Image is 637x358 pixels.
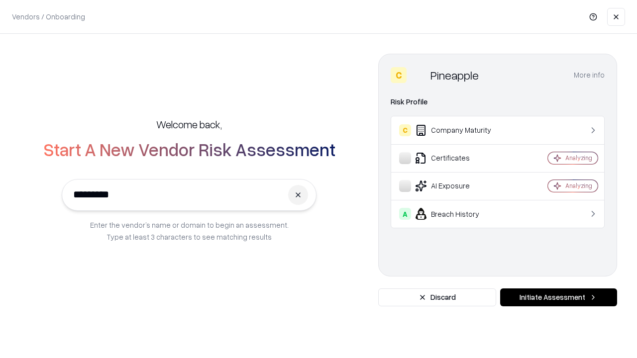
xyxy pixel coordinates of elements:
[574,66,605,84] button: More info
[43,139,335,159] h2: Start A New Vendor Risk Assessment
[565,181,592,190] div: Analyzing
[391,96,605,108] div: Risk Profile
[90,219,289,243] p: Enter the vendor’s name or domain to begin an assessment. Type at least 3 characters to see match...
[399,152,518,164] div: Certificates
[399,124,518,136] div: Company Maturity
[399,208,518,220] div: Breach History
[430,67,479,83] div: Pineapple
[12,11,85,22] p: Vendors / Onboarding
[500,288,617,306] button: Initiate Assessment
[399,208,411,220] div: A
[399,124,411,136] div: C
[411,67,426,83] img: Pineapple
[565,154,592,162] div: Analyzing
[391,67,407,83] div: C
[156,117,222,131] h5: Welcome back,
[399,180,518,192] div: AI Exposure
[378,288,496,306] button: Discard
